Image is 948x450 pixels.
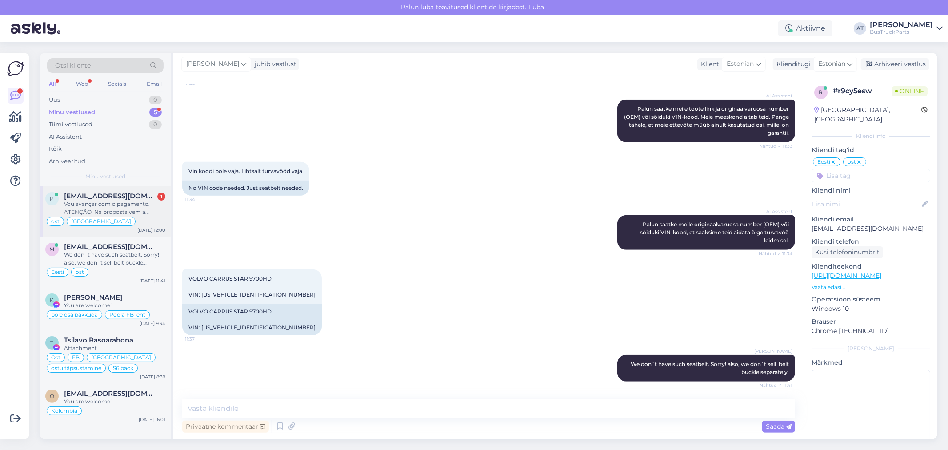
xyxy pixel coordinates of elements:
div: [DATE] 12:00 [137,227,165,233]
div: [DATE] 16:01 [139,416,165,423]
div: Kõik [49,145,62,153]
span: Konrad Zawadka [64,293,122,301]
span: Eesti [817,159,830,165]
span: FB [72,355,80,360]
p: Kliendi nimi [812,186,930,195]
span: Kolumbia [51,408,77,414]
div: Attachment [64,344,165,352]
p: Windows 10 [812,304,930,313]
span: r [819,89,823,96]
p: Klienditeekond [812,262,930,271]
span: [PERSON_NAME] [754,348,792,354]
span: Nähtud ✓ 11:33 [759,143,792,149]
div: Vou avançar com o pagamento. ATENÇÃO: Na proposta vem a referência 20814604 - mas eu quero a 2097... [64,200,165,216]
div: No VIN code needed. Just seatbelt needed. [182,181,309,196]
div: Klient [697,60,719,69]
div: Privaatne kommentaar [182,421,269,433]
div: You are welcome! [64,398,165,406]
span: p [50,195,54,202]
p: Chrome [TECHNICAL_ID] [812,326,930,336]
p: Operatsioonisüsteem [812,295,930,304]
span: Tsilavo Rasoarahona [64,336,133,344]
div: [DATE] 9:34 [140,320,165,327]
span: AI Assistent [759,208,792,215]
span: [PERSON_NAME] [186,59,239,69]
div: Kliendi info [812,132,930,140]
div: Web [74,78,90,90]
span: Minu vestlused [85,173,125,181]
span: pecas@mssassistencia.pt [64,192,156,200]
div: We don´t have such seatbelt. Sorry! also, we don´t sell belt buckle separately. [64,251,165,267]
div: BusTruckParts [870,28,933,36]
span: Nähtud ✓ 11:34 [759,250,792,257]
div: All [47,78,57,90]
span: olgalizeth03@gmail.com [64,390,156,398]
a: [PERSON_NAME]BusTruckParts [870,21,943,36]
p: Märkmed [812,358,930,367]
span: AI Assistent [759,92,792,99]
div: VOLVO CARRUS STAR 9700HD VIN: [US_VEHICLE_IDENTIFICATION_NUMBER] [182,304,322,335]
div: juhib vestlust [251,60,296,69]
div: Uus [49,96,60,104]
p: [EMAIL_ADDRESS][DOMAIN_NAME] [812,224,930,233]
span: Estonian [727,59,754,69]
div: Arhiveeri vestlus [861,58,929,70]
p: Vaata edasi ... [812,283,930,291]
div: 0 [149,120,162,129]
span: S6 back [113,366,133,371]
span: We don´t have such seatbelt. Sorry! also, we don´t sell belt buckle separately. [631,361,790,375]
div: Klienditugi [773,60,811,69]
div: AI Assistent [49,133,82,141]
div: # r9cy5esw [833,86,892,96]
span: Luba [527,3,547,11]
p: Kliendi tag'id [812,145,930,155]
div: [PERSON_NAME] [870,21,933,28]
span: m [50,246,55,253]
span: 11:34 [185,196,218,203]
input: Lisa tag [812,169,930,182]
span: Eesti [51,269,64,275]
div: Arhiveeritud [49,157,85,166]
div: You are welcome! [64,301,165,309]
input: Lisa nimi [812,199,920,209]
span: pole osa pakkuda [51,312,98,317]
div: Socials [106,78,128,90]
span: Online [892,86,928,96]
span: Vin koodi pole vaja. Lihtsalt turvavööd vaja [188,168,302,174]
span: Otsi kliente [55,61,91,70]
div: [GEOGRAPHIC_DATA], [GEOGRAPHIC_DATA] [814,105,921,124]
p: Kliendi telefon [812,237,930,246]
div: [DATE] 8:39 [140,374,165,380]
div: 0 [149,96,162,104]
div: [DATE] 11:41 [140,277,165,284]
div: Email [145,78,164,90]
p: Kliendi email [812,215,930,224]
div: Tiimi vestlused [49,120,92,129]
p: Brauser [812,317,930,326]
span: Palun saatke meile originaalvaruosa number (OEM) või sõiduki VIN-kood, et saaksime teid aidata õi... [640,221,790,244]
span: K [50,297,54,303]
div: 1 [157,193,165,201]
span: Saada [766,422,792,430]
div: Aktiivne [778,20,832,36]
span: ost [848,159,856,165]
img: Askly Logo [7,60,24,77]
span: matrixbussid@gmail.com [64,243,156,251]
span: ost [51,219,60,224]
span: Nähtud ✓ 11:41 [759,382,792,389]
div: [PERSON_NAME] [812,345,930,353]
span: T [51,339,54,346]
span: [GEOGRAPHIC_DATA] [91,355,151,360]
span: ost [76,269,84,275]
span: Poola FB leht [109,312,145,317]
span: Palun saatke meile toote link ja originaalvaruosa number (OEM) või sõiduki VIN-kood. Meie meeskon... [624,105,790,136]
span: [GEOGRAPHIC_DATA] [71,219,131,224]
div: Minu vestlused [49,108,95,117]
div: Küsi telefoninumbrit [812,246,883,258]
span: Estonian [818,59,845,69]
div: AT [854,22,866,35]
div: 5 [149,108,162,117]
a: [URL][DOMAIN_NAME] [812,272,881,280]
span: VOLVO CARRUS STAR 9700HD VIN: [US_VEHICLE_IDENTIFICATION_NUMBER] [188,275,316,298]
span: 11:37 [185,336,218,342]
